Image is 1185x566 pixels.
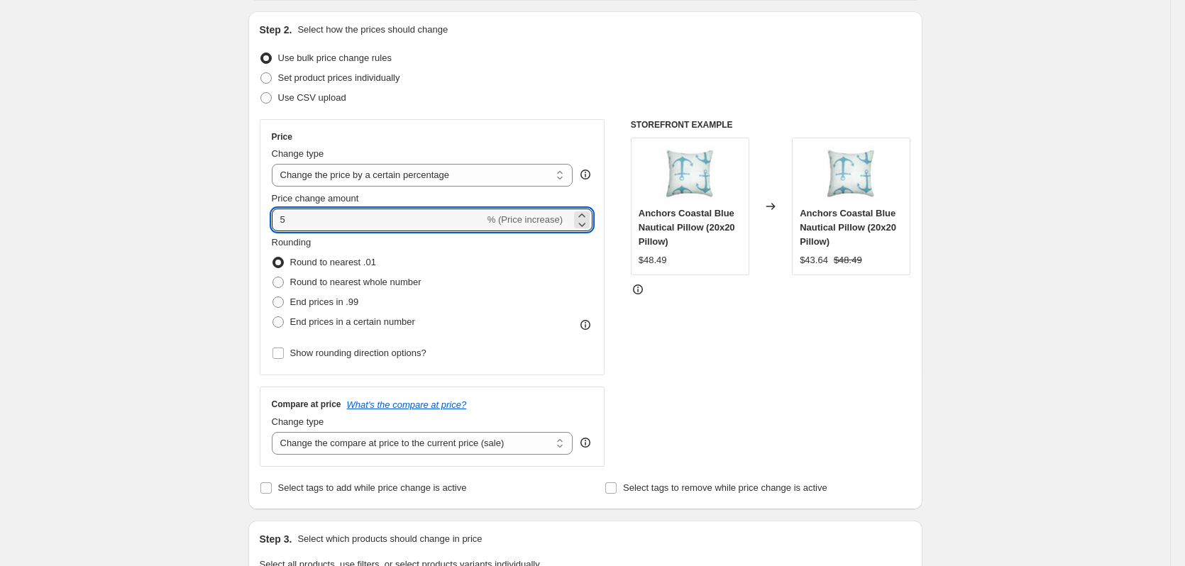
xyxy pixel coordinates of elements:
span: Price change amount [272,193,359,204]
div: help [578,167,592,182]
h3: Compare at price [272,399,341,410]
span: Change type [272,416,324,427]
h6: STOREFRONT EXAMPLE [631,119,911,131]
span: Select tags to remove while price change is active [623,482,827,493]
p: Select how the prices should change [297,23,448,37]
span: End prices in a certain number [290,316,415,327]
h2: Step 2. [260,23,292,37]
span: Rounding [272,237,312,248]
span: % (Price increase) [487,214,563,225]
span: Use bulk price change rules [278,52,392,63]
span: Use CSV upload [278,92,346,103]
div: $48.49 [639,253,667,267]
div: $43.64 [800,253,828,267]
span: Change type [272,148,324,159]
div: help [578,435,592,450]
span: Set product prices individually [278,72,400,83]
span: Anchors Coastal Blue Nautical Pillow (20x20 Pillow) [639,208,735,247]
input: -15 [272,209,485,231]
img: anchors-coastal-blue-nautical-pillow-707343_80x.jpg [823,145,880,202]
h2: Step 3. [260,532,292,546]
span: Round to nearest .01 [290,257,376,267]
strike: $48.49 [834,253,862,267]
p: Select which products should change in price [297,532,482,546]
span: Anchors Coastal Blue Nautical Pillow (20x20 Pillow) [800,208,896,247]
button: What's the compare at price? [347,399,467,410]
span: Show rounding direction options? [290,348,426,358]
span: Round to nearest whole number [290,277,421,287]
h3: Price [272,131,292,143]
img: anchors-coastal-blue-nautical-pillow-707343_80x.jpg [661,145,718,202]
span: End prices in .99 [290,296,359,307]
span: Select tags to add while price change is active [278,482,467,493]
